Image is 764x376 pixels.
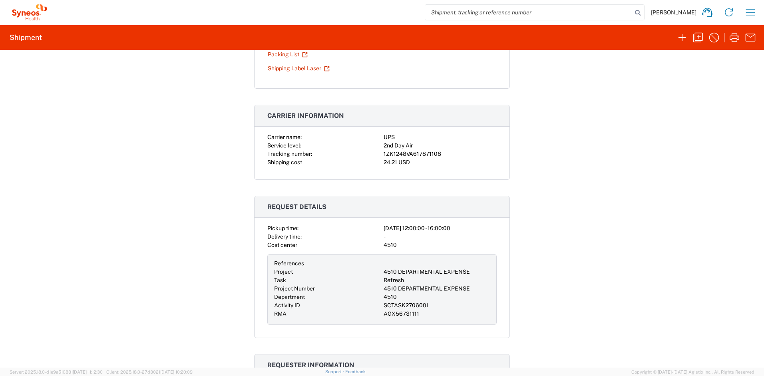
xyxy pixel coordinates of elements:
a: Support [325,369,345,374]
span: Cost center [267,242,297,248]
span: [PERSON_NAME] [651,9,696,16]
div: 24.21 USD [384,158,497,167]
div: Project Number [274,284,380,293]
span: Service level: [267,142,301,149]
div: 4510 [384,241,497,249]
div: AGX56731111 [384,310,490,318]
div: 2nd Day Air [384,141,497,150]
span: [DATE] 10:20:09 [160,370,193,374]
a: Shipping Label Laser [267,62,330,76]
span: Delivery time: [267,233,302,240]
div: Refresh [384,276,490,284]
a: Packing List [267,48,308,62]
div: 4510 [384,293,490,301]
span: Requester information [267,361,354,369]
div: Project [274,268,380,276]
span: Tracking number: [267,151,312,157]
span: Pickup time: [267,225,298,231]
div: 4510 DEPARTMENTAL EXPENSE [384,284,490,293]
div: 1ZK1248VA617871108 [384,150,497,158]
div: UPS [384,133,497,141]
div: - [384,233,497,241]
span: Client: 2025.18.0-27d3021 [106,370,193,374]
h2: Shipment [10,33,42,42]
div: Task [274,276,380,284]
span: References [274,260,304,267]
a: Feedback [345,369,366,374]
span: Carrier information [267,112,344,119]
span: Request details [267,203,326,211]
span: [DATE] 11:12:30 [73,370,103,374]
div: Department [274,293,380,301]
div: [DATE] 12:00:00 - 16:00:00 [384,224,497,233]
span: Carrier name: [267,134,302,140]
span: Server: 2025.18.0-d1e9a510831 [10,370,103,374]
div: Activity ID [274,301,380,310]
div: 4510 DEPARTMENTAL EXPENSE [384,268,490,276]
div: SCTASK2706001 [384,301,490,310]
div: RMA [274,310,380,318]
span: Shipping cost [267,159,302,165]
input: Shipment, tracking or reference number [425,5,632,20]
span: Copyright © [DATE]-[DATE] Agistix Inc., All Rights Reserved [631,368,754,376]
